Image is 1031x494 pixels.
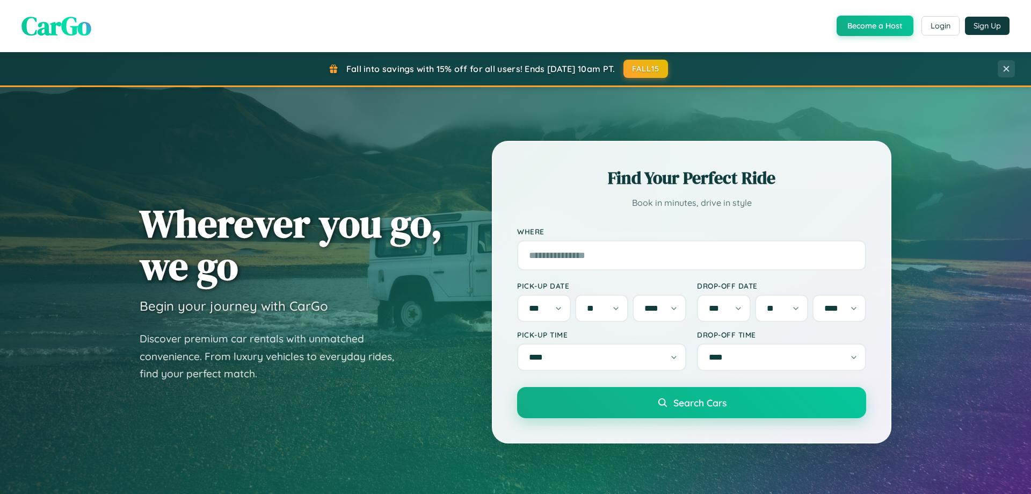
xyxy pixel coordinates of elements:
label: Drop-off Time [697,330,866,339]
label: Drop-off Date [697,281,866,290]
button: Become a Host [837,16,913,36]
h2: Find Your Perfect Ride [517,166,866,190]
button: Login [921,16,960,35]
p: Discover premium car rentals with unmatched convenience. From luxury vehicles to everyday rides, ... [140,330,408,383]
label: Pick-up Date [517,281,686,290]
button: Sign Up [965,17,1010,35]
label: Where [517,227,866,236]
h1: Wherever you go, we go [140,202,442,287]
span: Fall into savings with 15% off for all users! Ends [DATE] 10am PT. [346,63,615,74]
label: Pick-up Time [517,330,686,339]
p: Book in minutes, drive in style [517,195,866,211]
span: Search Cars [673,397,727,409]
button: FALL15 [623,60,669,78]
button: Search Cars [517,387,866,418]
h3: Begin your journey with CarGo [140,298,328,314]
span: CarGo [21,8,91,44]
